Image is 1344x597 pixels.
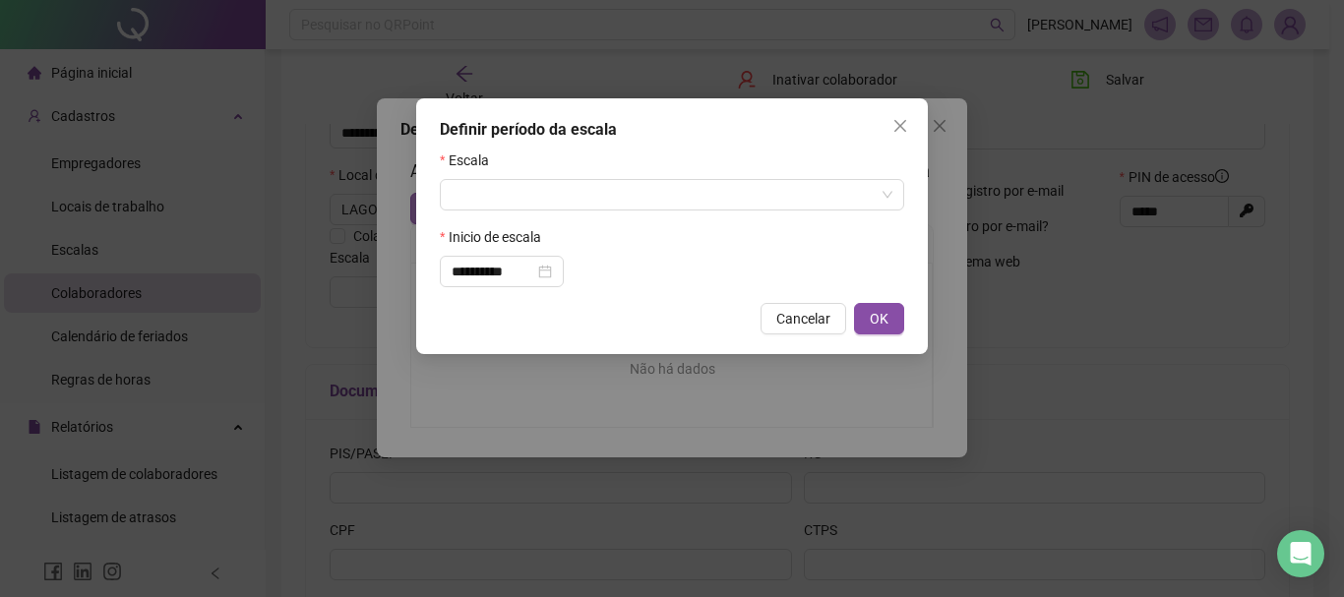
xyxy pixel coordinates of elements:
[440,118,904,142] div: Definir período da escala
[870,308,888,329] span: OK
[776,308,830,329] span: Cancelar
[854,303,904,334] button: OK
[885,110,916,142] button: Close
[440,149,502,171] label: Escala
[440,226,554,248] label: Inicio de escala
[1277,530,1324,577] div: Open Intercom Messenger
[761,303,846,334] button: Cancelar
[892,118,908,134] span: close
